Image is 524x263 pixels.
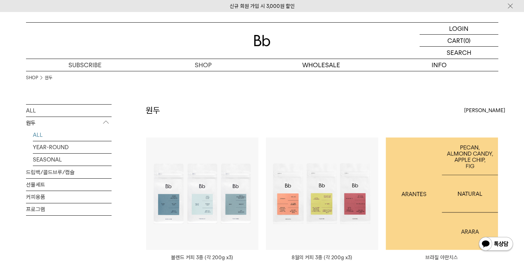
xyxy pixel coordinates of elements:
p: LOGIN [449,23,469,34]
p: SEARCH [447,47,471,59]
a: 선물세트 [26,179,112,191]
a: CART (0) [420,35,498,47]
img: 1000000483_add2_079.jpg [386,138,498,250]
a: ALL [33,129,112,141]
p: 8월의 커피 3종 (각 200g x3) [266,253,378,262]
img: 8월의 커피 3종 (각 200g x3) [266,138,378,250]
p: WHOLESALE [262,59,380,71]
a: SUBSCRIBE [26,59,144,71]
img: 블렌드 커피 3종 (각 200g x3) [146,138,258,250]
a: LOGIN [420,23,498,35]
a: ALL [26,105,112,117]
a: 원두 [45,74,52,81]
a: 신규 회원 가입 시 3,000원 할인 [230,3,295,9]
p: 브라질 아란치스 [386,253,498,262]
span: [PERSON_NAME] [464,106,505,115]
h2: 원두 [146,105,160,116]
img: 로고 [254,35,270,46]
a: SEASONAL [33,154,112,166]
img: 카카오톡 채널 1:1 채팅 버튼 [478,236,514,253]
a: 커피용품 [26,191,112,203]
a: SHOP [144,59,262,71]
a: 드립백/콜드브루/캡슐 [26,166,112,178]
a: 브라질 아란치스 [386,138,498,250]
a: YEAR-ROUND [33,141,112,153]
a: 프로그램 [26,203,112,215]
p: 원두 [26,117,112,129]
a: SHOP [26,74,38,81]
p: (0) [463,35,471,46]
a: 블렌드 커피 3종 (각 200g x3) [146,253,258,262]
p: INFO [380,59,498,71]
p: CART [447,35,463,46]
